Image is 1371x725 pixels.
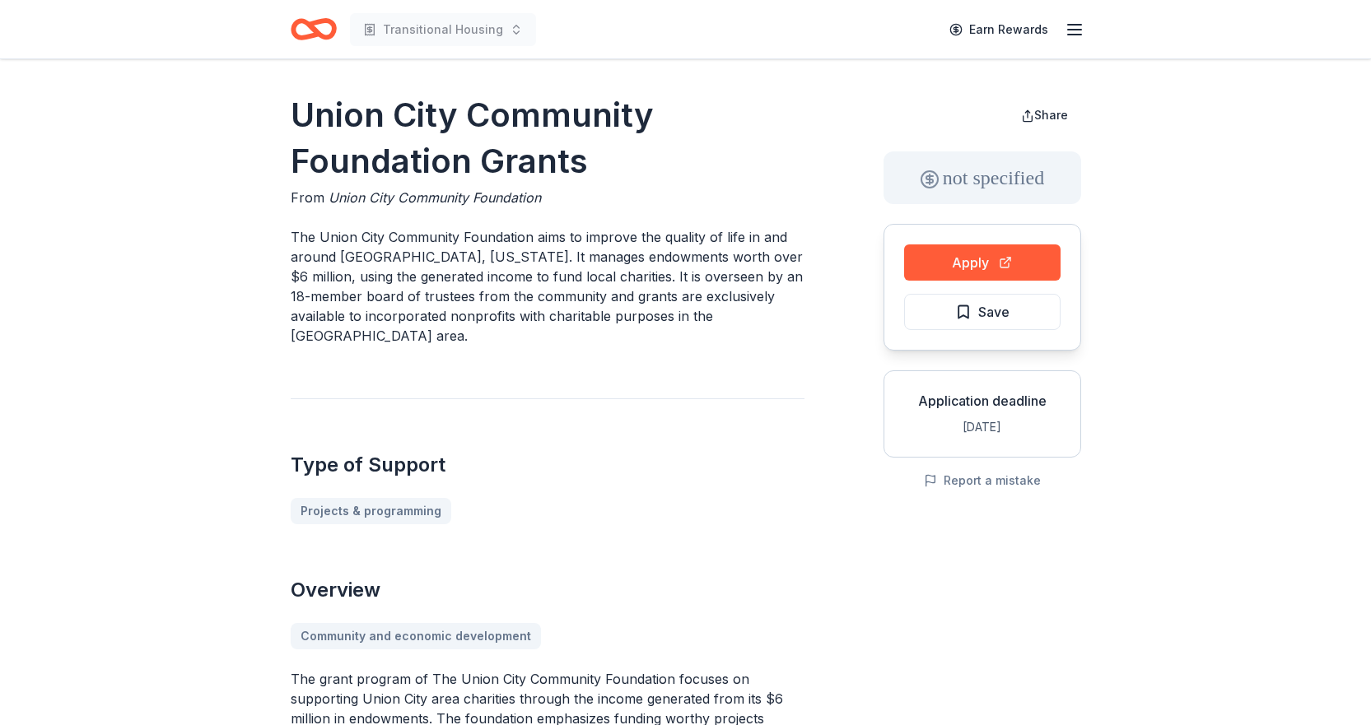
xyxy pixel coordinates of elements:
[898,417,1067,437] div: [DATE]
[291,577,804,603] h2: Overview
[291,498,451,524] a: Projects & programming
[291,92,804,184] h1: Union City Community Foundation Grants
[329,189,541,206] span: Union City Community Foundation
[1034,108,1068,122] span: Share
[904,244,1061,281] button: Apply
[291,10,337,49] a: Home
[291,452,804,478] h2: Type of Support
[904,294,1061,330] button: Save
[884,151,1081,204] div: not specified
[383,20,503,40] span: Transitional Housing
[924,471,1041,490] button: Report a mistake
[898,391,1067,411] div: Application deadline
[291,188,804,207] div: From
[940,15,1058,44] a: Earn Rewards
[291,227,804,346] p: The Union City Community Foundation aims to improve the quality of life in and around [GEOGRAPHIC...
[1008,99,1081,132] button: Share
[978,301,1010,323] span: Save
[350,13,536,46] button: Transitional Housing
